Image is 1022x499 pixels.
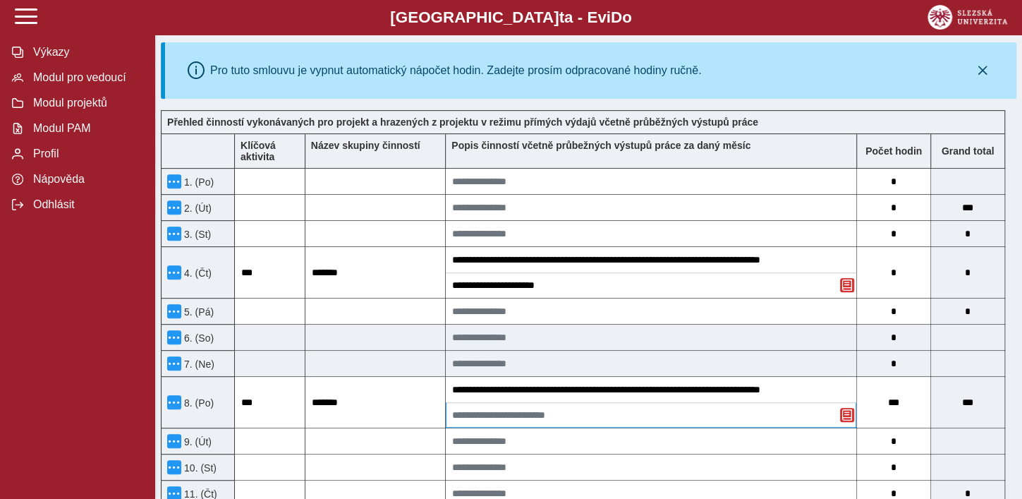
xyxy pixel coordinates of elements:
span: 3. (St) [181,229,211,240]
span: 7. (Ne) [181,359,214,370]
span: D [611,8,622,26]
button: Menu [167,460,181,474]
span: 4. (Čt) [181,267,212,279]
span: Výkazy [29,46,143,59]
span: Modul projektů [29,97,143,109]
button: Menu [167,434,181,448]
span: 8. (Po) [181,397,214,409]
b: Popis činností včetně průbežných výstupů práce za daný měsíc [451,140,750,151]
button: Menu [167,304,181,318]
span: Nápověda [29,173,143,186]
div: Pro tuto smlouvu je vypnut automatický nápočet hodin. Zadejte prosím odpracované hodiny ručně. [210,64,701,77]
span: Modul pro vedoucí [29,71,143,84]
button: Menu [167,174,181,188]
button: Menu [167,227,181,241]
button: Odstranit poznámku [840,408,854,422]
span: 6. (So) [181,332,214,344]
span: 2. (Út) [181,203,212,214]
span: 10. (St) [181,462,217,474]
span: o [622,8,632,26]
span: Modul PAM [29,122,143,135]
button: Odstranit poznámku [840,278,854,292]
b: Klíčová aktivita [241,140,276,162]
b: Přehled činností vykonávaných pro projekt a hrazených z projektu v režimu přímých výdajů včetně p... [167,116,758,128]
b: Název skupiny činností [311,140,420,151]
img: logo_web_su.png [927,5,1007,30]
b: [GEOGRAPHIC_DATA] a - Evi [42,8,980,27]
span: t [559,8,564,26]
button: Menu [167,395,181,409]
span: Profil [29,148,143,160]
span: 9. (Út) [181,436,212,447]
b: Počet hodin [857,145,930,157]
span: 1. (Po) [181,176,214,188]
button: Menu [167,330,181,344]
button: Menu [167,356,181,371]
button: Menu [167,265,181,279]
button: Menu [167,200,181,215]
span: 5. (Pá) [181,306,214,318]
b: Suma za den přes všechny výkazy [931,145,1004,157]
span: Odhlásit [29,198,143,211]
